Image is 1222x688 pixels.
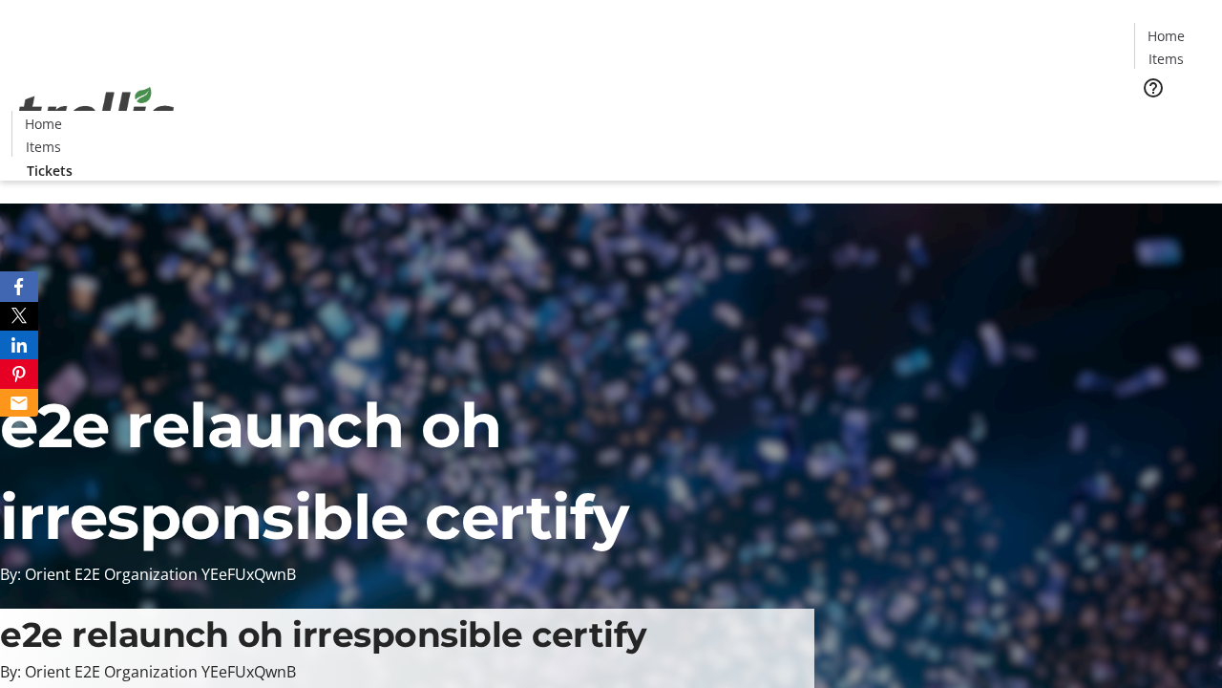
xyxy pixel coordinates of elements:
[25,114,62,134] span: Home
[1135,49,1196,69] a: Items
[1148,26,1185,46] span: Home
[26,137,61,157] span: Items
[1135,26,1196,46] a: Home
[11,66,181,161] img: Orient E2E Organization YEeFUxQwnB's Logo
[12,137,74,157] a: Items
[1134,111,1211,131] a: Tickets
[12,114,74,134] a: Home
[1149,111,1195,131] span: Tickets
[11,161,88,181] a: Tickets
[1134,69,1172,107] button: Help
[27,161,73,181] span: Tickets
[1148,49,1184,69] span: Items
